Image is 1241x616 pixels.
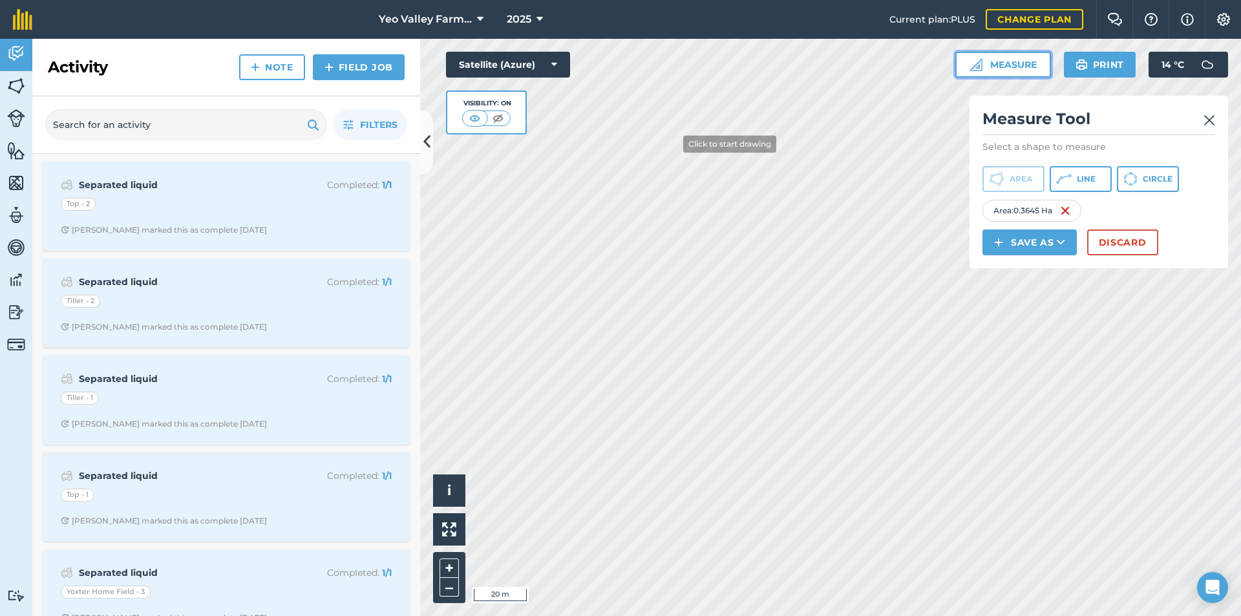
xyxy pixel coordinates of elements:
[7,76,25,96] img: svg+xml;base64,PHN2ZyB4bWxucz0iaHR0cDovL3d3dy53My5vcmcvMjAwMC9zdmciIHdpZHRoPSI1NiIgaGVpZ2h0PSI2MC...
[1194,52,1220,78] img: svg+xml;base64,PD94bWwgdmVyc2lvbj0iMS4wIiBlbmNvZGluZz0idXRmLTgiPz4KPCEtLSBHZW5lcmF0b3I6IEFkb2JlIE...
[1216,13,1231,26] img: A cog icon
[61,177,73,193] img: svg+xml;base64,PD94bWwgdmVyc2lvbj0iMS4wIiBlbmNvZGluZz0idXRmLTgiPz4KPCEtLSBHZW5lcmF0b3I6IEFkb2JlIE...
[982,229,1077,255] button: Save as
[61,565,73,580] img: svg+xml;base64,PD94bWwgdmVyc2lvbj0iMS4wIiBlbmNvZGluZz0idXRmLTgiPz4KPCEtLSBHZW5lcmF0b3I6IEFkb2JlIE...
[61,586,151,599] div: Yoxter Home Field - 3
[79,469,284,483] strong: Separated liquid
[1117,166,1179,192] button: Circle
[289,469,392,483] p: Completed :
[1197,572,1228,603] div: Open Intercom Messenger
[1076,57,1088,72] img: svg+xml;base64,PHN2ZyB4bWxucz0iaHR0cDovL3d3dy53My5vcmcvMjAwMC9zdmciIHdpZHRoPSIxOSIgaGVpZ2h0PSIyNC...
[61,468,73,483] img: svg+xml;base64,PD94bWwgdmVyc2lvbj0iMS4wIiBlbmNvZGluZz0idXRmLTgiPz4KPCEtLSBHZW5lcmF0b3I6IEFkb2JlIE...
[7,335,25,354] img: svg+xml;base64,PD94bWwgdmVyc2lvbj0iMS4wIiBlbmNvZGluZz0idXRmLTgiPz4KPCEtLSBHZW5lcmF0b3I6IEFkb2JlIE...
[79,566,284,580] strong: Separated liquid
[1107,13,1123,26] img: Two speech bubbles overlapping with the left bubble in the forefront
[79,178,284,192] strong: Separated liquid
[45,109,327,140] input: Search for an activity
[955,52,1051,78] button: Measure
[7,589,25,602] img: svg+xml;base64,PD94bWwgdmVyc2lvbj0iMS4wIiBlbmNvZGluZz0idXRmLTgiPz4KPCEtLSBHZW5lcmF0b3I6IEFkb2JlIE...
[982,140,1215,153] p: Select a shape to measure
[1143,174,1172,184] span: Circle
[1050,166,1112,192] button: Line
[1204,112,1215,128] img: svg+xml;base64,PHN2ZyB4bWxucz0iaHR0cDovL3d3dy53My5vcmcvMjAwMC9zdmciIHdpZHRoPSIyMiIgaGVpZ2h0PSIzMC...
[1060,203,1070,218] img: svg+xml;base64,PHN2ZyB4bWxucz0iaHR0cDovL3d3dy53My5vcmcvMjAwMC9zdmciIHdpZHRoPSIxNiIgaGVpZ2h0PSIyNC...
[334,109,407,140] button: Filters
[50,266,402,340] a: Separated liquidCompleted: 1/1Tiller - 2Clock with arrow pointing clockwise[PERSON_NAME] marked t...
[50,169,402,243] a: Separated liquidCompleted: 1/1Top - 2Clock with arrow pointing clockwise[PERSON_NAME] marked this...
[1161,52,1184,78] span: 14 ° C
[61,371,73,387] img: svg+xml;base64,PD94bWwgdmVyc2lvbj0iMS4wIiBlbmNvZGluZz0idXRmLTgiPz4KPCEtLSBHZW5lcmF0b3I6IEFkb2JlIE...
[61,420,69,428] img: Clock with arrow pointing clockwise
[446,52,570,78] button: Satellite (Azure)
[1077,174,1096,184] span: Line
[61,516,69,525] img: Clock with arrow pointing clockwise
[289,566,392,580] p: Completed :
[324,59,334,75] img: svg+xml;base64,PHN2ZyB4bWxucz0iaHR0cDovL3d3dy53My5vcmcvMjAwMC9zdmciIHdpZHRoPSIxNCIgaGVpZ2h0PSIyNC...
[360,118,398,132] span: Filters
[7,206,25,225] img: svg+xml;base64,PD94bWwgdmVyc2lvbj0iMS4wIiBlbmNvZGluZz0idXRmLTgiPz4KPCEtLSBHZW5lcmF0b3I6IEFkb2JlIE...
[61,295,100,308] div: Tiller - 2
[889,12,975,27] span: Current plan : PLUS
[442,522,456,536] img: Four arrows, one pointing top left, one top right, one bottom right and the last bottom left
[13,9,32,30] img: fieldmargin Logo
[79,372,284,386] strong: Separated liquid
[48,57,108,78] h2: Activity
[433,474,465,507] button: i
[289,372,392,386] p: Completed :
[440,558,459,578] button: +
[61,323,69,331] img: Clock with arrow pointing clockwise
[1010,174,1032,184] span: Area
[313,54,405,80] a: Field Job
[239,54,305,80] a: Note
[289,178,392,192] p: Completed :
[7,173,25,193] img: svg+xml;base64,PHN2ZyB4bWxucz0iaHR0cDovL3d3dy53My5vcmcvMjAwMC9zdmciIHdpZHRoPSI1NiIgaGVpZ2h0PSI2MC...
[50,363,402,437] a: Separated liquidCompleted: 1/1Tiller - 1Clock with arrow pointing clockwise[PERSON_NAME] marked t...
[7,303,25,322] img: svg+xml;base64,PD94bWwgdmVyc2lvbj0iMS4wIiBlbmNvZGluZz0idXRmLTgiPz4KPCEtLSBHZW5lcmF0b3I6IEFkb2JlIE...
[986,9,1083,30] a: Change plan
[7,109,25,127] img: svg+xml;base64,PD94bWwgdmVyc2lvbj0iMS4wIiBlbmNvZGluZz0idXRmLTgiPz4KPCEtLSBHZW5lcmF0b3I6IEFkb2JlIE...
[382,276,392,288] strong: 1 / 1
[379,12,472,27] span: Yeo Valley Farms Ltd
[61,274,73,290] img: svg+xml;base64,PD94bWwgdmVyc2lvbj0iMS4wIiBlbmNvZGluZz0idXRmLTgiPz4KPCEtLSBHZW5lcmF0b3I6IEFkb2JlIE...
[7,44,25,63] img: svg+xml;base64,PD94bWwgdmVyc2lvbj0iMS4wIiBlbmNvZGluZz0idXRmLTgiPz4KPCEtLSBHZW5lcmF0b3I6IEFkb2JlIE...
[1064,52,1136,78] button: Print
[79,275,284,289] strong: Separated liquid
[50,460,402,534] a: Separated liquidCompleted: 1/1Top - 1Clock with arrow pointing clockwise[PERSON_NAME] marked this...
[61,516,267,526] div: [PERSON_NAME] marked this as complete [DATE]
[307,117,319,133] img: svg+xml;base64,PHN2ZyB4bWxucz0iaHR0cDovL3d3dy53My5vcmcvMjAwMC9zdmciIHdpZHRoPSIxOSIgaGVpZ2h0PSIyNC...
[61,225,267,235] div: [PERSON_NAME] marked this as complete [DATE]
[970,58,982,71] img: Ruler icon
[7,270,25,290] img: svg+xml;base64,PD94bWwgdmVyc2lvbj0iMS4wIiBlbmNvZGluZz0idXRmLTgiPz4KPCEtLSBHZW5lcmF0b3I6IEFkb2JlIE...
[7,141,25,160] img: svg+xml;base64,PHN2ZyB4bWxucz0iaHR0cDovL3d3dy53My5vcmcvMjAwMC9zdmciIHdpZHRoPSI1NiIgaGVpZ2h0PSI2MC...
[61,392,99,405] div: Tiller - 1
[447,482,451,498] span: i
[1087,229,1158,255] button: Discard
[61,322,267,332] div: [PERSON_NAME] marked this as complete [DATE]
[251,59,260,75] img: svg+xml;base64,PHN2ZyB4bWxucz0iaHR0cDovL3d3dy53My5vcmcvMjAwMC9zdmciIHdpZHRoPSIxNCIgaGVpZ2h0PSIyNC...
[61,198,96,211] div: Top - 2
[61,489,94,502] div: Top - 1
[507,12,531,27] span: 2025
[1143,13,1159,26] img: A question mark icon
[382,567,392,579] strong: 1 / 1
[994,235,1003,250] img: svg+xml;base64,PHN2ZyB4bWxucz0iaHR0cDovL3d3dy53My5vcmcvMjAwMC9zdmciIHdpZHRoPSIxNCIgaGVpZ2h0PSIyNC...
[490,112,506,125] img: svg+xml;base64,PHN2ZyB4bWxucz0iaHR0cDovL3d3dy53My5vcmcvMjAwMC9zdmciIHdpZHRoPSI1MCIgaGVpZ2h0PSI0MC...
[382,179,392,191] strong: 1 / 1
[982,200,1081,222] div: Area : 0.3645 Ha
[382,470,392,482] strong: 1 / 1
[1181,12,1194,27] img: svg+xml;base64,PHN2ZyB4bWxucz0iaHR0cDovL3d3dy53My5vcmcvMjAwMC9zdmciIHdpZHRoPSIxNyIgaGVpZ2h0PSIxNy...
[982,166,1045,192] button: Area
[1149,52,1228,78] button: 14 °C
[61,419,267,429] div: [PERSON_NAME] marked this as complete [DATE]
[440,578,459,597] button: –
[462,98,511,109] div: Visibility: On
[382,373,392,385] strong: 1 / 1
[982,109,1215,135] h2: Measure Tool
[7,238,25,257] img: svg+xml;base64,PD94bWwgdmVyc2lvbj0iMS4wIiBlbmNvZGluZz0idXRmLTgiPz4KPCEtLSBHZW5lcmF0b3I6IEFkb2JlIE...
[289,275,392,289] p: Completed :
[61,226,69,234] img: Clock with arrow pointing clockwise
[467,112,483,125] img: svg+xml;base64,PHN2ZyB4bWxucz0iaHR0cDovL3d3dy53My5vcmcvMjAwMC9zdmciIHdpZHRoPSI1MCIgaGVpZ2h0PSI0MC...
[683,135,776,153] div: Click to start drawing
